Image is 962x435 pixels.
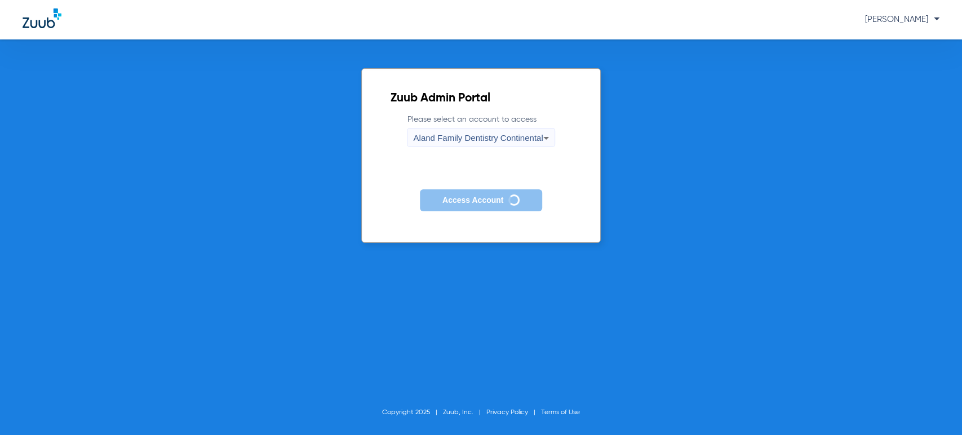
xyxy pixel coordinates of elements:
[486,409,528,416] a: Privacy Policy
[413,133,543,143] span: Aland Family Dentistry Continental
[382,407,443,418] li: Copyright 2025
[390,93,571,104] h2: Zuub Admin Portal
[420,189,542,211] button: Access Account
[442,196,503,205] span: Access Account
[23,8,61,28] img: Zuub Logo
[443,407,486,418] li: Zuub, Inc.
[541,409,580,416] a: Terms of Use
[906,381,962,435] iframe: Chat Widget
[865,15,939,24] span: [PERSON_NAME]
[407,114,555,147] label: Please select an account to access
